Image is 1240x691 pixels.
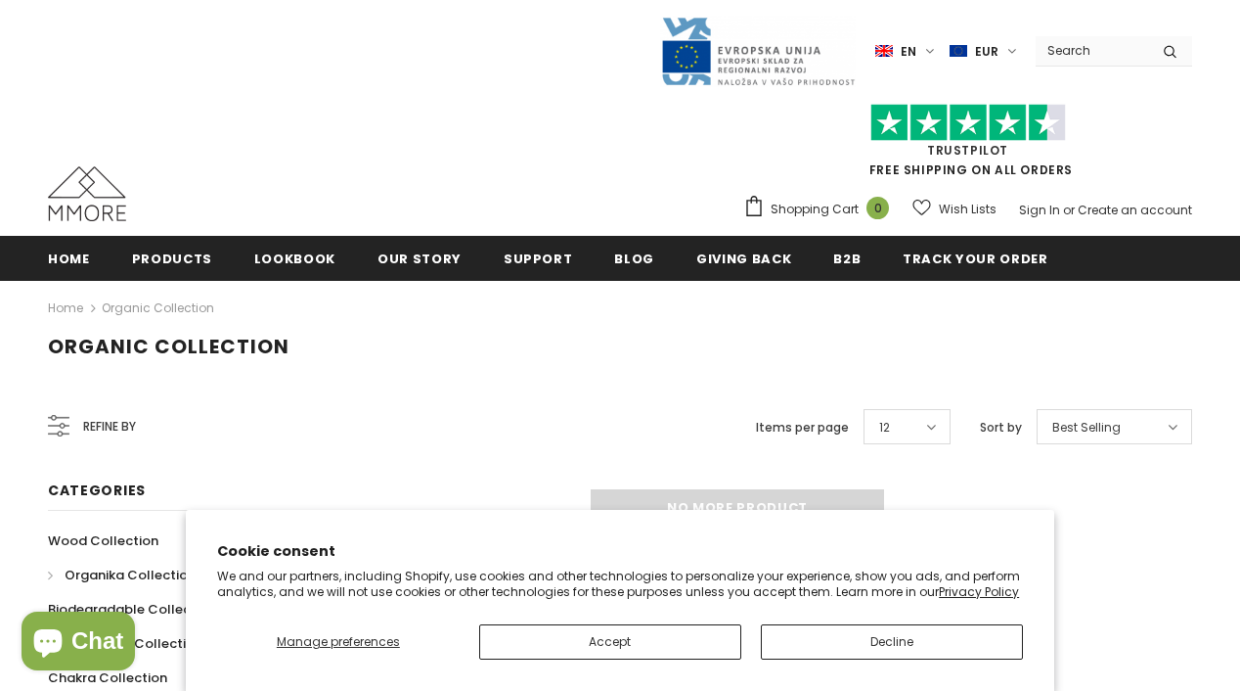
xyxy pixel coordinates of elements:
[614,250,654,268] span: Blog
[912,192,996,226] a: Wish Lists
[377,250,462,268] span: Our Story
[927,142,1008,159] a: Trustpilot
[48,297,83,320] a: Home
[660,42,856,59] a: Javni Razpis
[833,250,861,268] span: B2B
[132,250,212,268] span: Products
[696,250,791,268] span: Giving back
[48,600,216,619] span: Biodegradable Collection
[875,43,893,60] img: i-lang-1.png
[377,236,462,280] a: Our Story
[870,104,1066,142] img: Trust Pilot Stars
[901,42,916,62] span: en
[254,236,335,280] a: Lookbook
[83,416,136,438] span: Refine by
[132,236,212,280] a: Products
[771,200,859,219] span: Shopping Cart
[939,200,996,219] span: Wish Lists
[1036,36,1148,65] input: Search Site
[1063,202,1075,218] span: or
[980,418,1022,438] label: Sort by
[48,333,289,360] span: Organic Collection
[1078,202,1192,218] a: Create an account
[217,541,1023,562] h2: Cookie consent
[48,558,196,592] a: Organika Collection
[866,197,889,219] span: 0
[504,250,573,268] span: support
[16,612,141,675] inbox-online-store-chat: Shopify online store chat
[1019,202,1060,218] a: Sign In
[48,668,167,687] span: Chakra Collection
[504,236,573,280] a: support
[48,531,158,550] span: Wood Collection
[217,569,1023,599] p: We and our partners, including Shopify, use cookies and other technologies to personalize your ex...
[903,236,1047,280] a: Track your order
[903,250,1047,268] span: Track your order
[743,195,899,224] a: Shopping Cart 0
[48,236,90,280] a: Home
[277,633,400,650] span: Manage preferences
[939,583,1019,600] a: Privacy Policy
[217,624,459,660] button: Manage preferences
[254,250,335,268] span: Lookbook
[743,113,1192,178] span: FREE SHIPPING ON ALL ORDERS
[879,418,890,438] span: 12
[833,236,861,280] a: B2B
[48,250,90,268] span: Home
[65,566,196,584] span: Organika Collection
[761,624,1023,660] button: Decline
[48,592,216,626] a: Biodegradable Collection
[1052,418,1121,438] span: Best Selling
[756,418,849,438] label: Items per page
[48,481,146,500] span: Categories
[479,624,741,660] button: Accept
[975,42,998,62] span: EUR
[102,299,214,316] a: Organic Collection
[614,236,654,280] a: Blog
[696,236,791,280] a: Giving back
[660,16,856,87] img: Javni Razpis
[48,524,158,558] a: Wood Collection
[48,166,126,221] img: MMORE Cases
